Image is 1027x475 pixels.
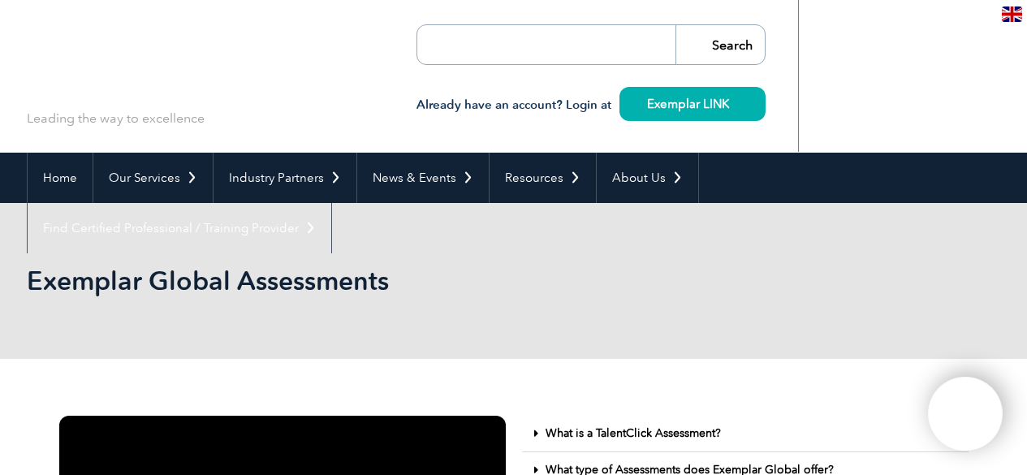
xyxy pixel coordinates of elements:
[357,153,489,203] a: News & Events
[675,25,765,64] input: Search
[490,153,596,203] a: Resources
[27,110,205,127] p: Leading the way to excellence
[619,87,766,121] a: Exemplar LINK
[27,268,709,294] h2: Exemplar Global Assessments
[416,95,766,115] h3: Already have an account? Login at
[28,153,93,203] a: Home
[214,153,356,203] a: Industry Partners
[522,416,969,452] div: What is a TalentClick Assessment?
[945,394,986,434] img: svg+xml;nitro-empty-id=MTk0NDoxMTY=-1;base64,PHN2ZyB2aWV3Qm94PSIwIDAgNDAwIDQwMCIgd2lkdGg9IjQwMCIg...
[1002,6,1022,22] img: en
[93,153,213,203] a: Our Services
[597,153,698,203] a: About Us
[729,99,738,108] img: svg+xml;nitro-empty-id=MzU2OjIzMg==-1;base64,PHN2ZyB2aWV3Qm94PSIwIDAgMTEgMTEiIHdpZHRoPSIxMSIgaGVp...
[546,426,721,440] a: What is a TalentClick Assessment?
[28,203,331,253] a: Find Certified Professional / Training Provider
